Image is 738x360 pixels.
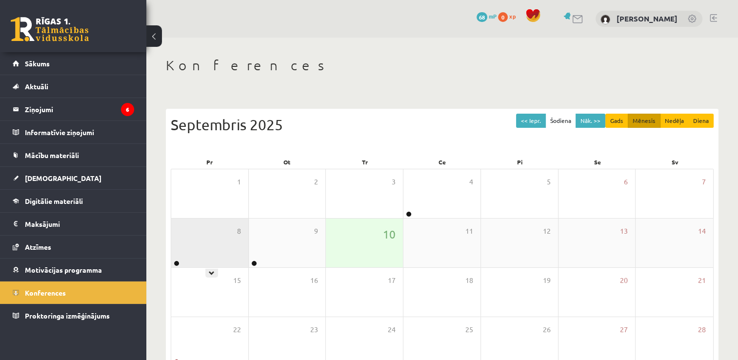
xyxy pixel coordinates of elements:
[13,190,134,212] a: Digitālie materiāli
[25,151,79,160] span: Mācību materiāli
[477,12,497,20] a: 68 mP
[698,324,706,335] span: 28
[477,12,487,22] span: 68
[620,275,628,286] span: 20
[465,275,473,286] span: 18
[25,265,102,274] span: Motivācijas programma
[558,155,636,169] div: Se
[237,177,241,187] span: 1
[25,213,134,235] legend: Maksājumi
[698,275,706,286] span: 21
[310,275,318,286] span: 16
[465,324,473,335] span: 25
[13,236,134,258] a: Atzīmes
[403,155,481,169] div: Ce
[617,14,678,23] a: [PERSON_NAME]
[25,98,134,120] legend: Ziņojumi
[620,226,628,237] span: 13
[25,288,66,297] span: Konferences
[465,226,473,237] span: 11
[25,82,48,91] span: Aktuāli
[543,226,551,237] span: 12
[388,275,396,286] span: 17
[576,114,605,128] button: Nāk. >>
[600,15,610,24] img: Artis Semjonovs
[171,114,714,136] div: Septembris 2025
[13,213,134,235] a: Maksājumi
[392,177,396,187] span: 3
[25,242,51,251] span: Atzīmes
[25,197,83,205] span: Digitālie materiāli
[624,177,628,187] span: 6
[660,114,689,128] button: Nedēļa
[481,155,558,169] div: Pi
[702,177,706,187] span: 7
[121,103,134,116] i: 6
[469,177,473,187] span: 4
[545,114,576,128] button: Šodiena
[543,324,551,335] span: 26
[233,324,241,335] span: 22
[13,98,134,120] a: Ziņojumi6
[636,155,714,169] div: Sv
[171,155,248,169] div: Pr
[498,12,508,22] span: 0
[11,17,89,41] a: Rīgas 1. Tālmācības vidusskola
[547,177,551,187] span: 5
[13,259,134,281] a: Motivācijas programma
[489,12,497,20] span: mP
[233,275,241,286] span: 15
[13,281,134,304] a: Konferences
[25,59,50,68] span: Sākums
[326,155,403,169] div: Tr
[248,155,326,169] div: Ot
[388,324,396,335] span: 24
[628,114,660,128] button: Mēnesis
[25,121,134,143] legend: Informatīvie ziņojumi
[237,226,241,237] span: 8
[13,304,134,327] a: Proktoringa izmēģinājums
[688,114,714,128] button: Diena
[516,114,546,128] button: << Iepr.
[166,57,718,74] h1: Konferences
[13,144,134,166] a: Mācību materiāli
[13,121,134,143] a: Informatīvie ziņojumi
[314,226,318,237] span: 9
[498,12,520,20] a: 0 xp
[13,75,134,98] a: Aktuāli
[314,177,318,187] span: 2
[383,226,396,242] span: 10
[25,174,101,182] span: [DEMOGRAPHIC_DATA]
[13,167,134,189] a: [DEMOGRAPHIC_DATA]
[310,324,318,335] span: 23
[509,12,516,20] span: xp
[620,324,628,335] span: 27
[25,311,110,320] span: Proktoringa izmēģinājums
[605,114,628,128] button: Gads
[13,52,134,75] a: Sākums
[543,275,551,286] span: 19
[698,226,706,237] span: 14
